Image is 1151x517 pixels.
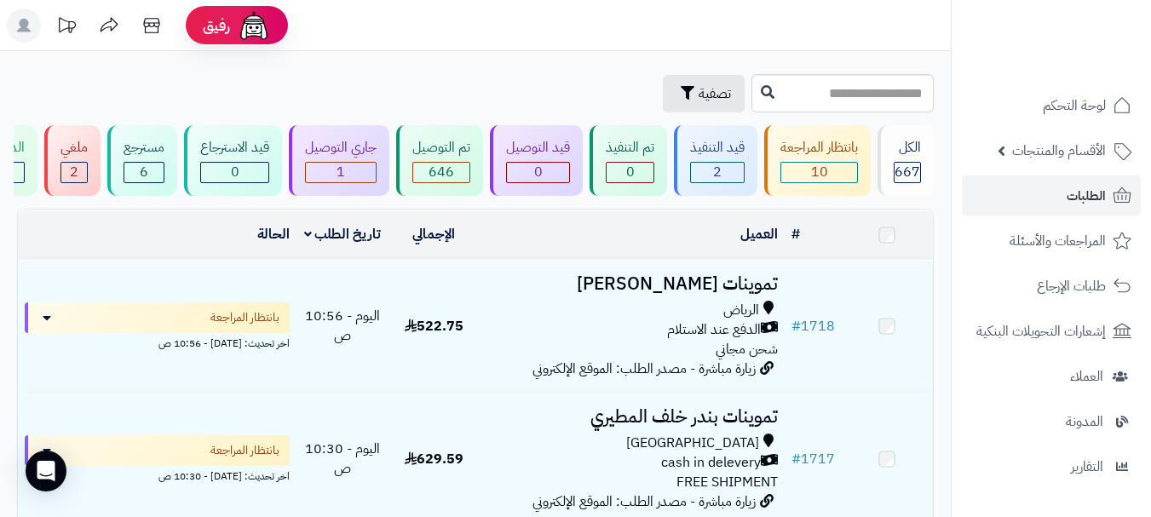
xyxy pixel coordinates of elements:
span: الدفع عند الاستلام [667,320,761,340]
div: جاري التوصيل [305,138,377,158]
div: اخر تحديث: [DATE] - 10:56 ص [25,333,290,351]
h3: تموينات [PERSON_NAME] [486,274,778,294]
span: 6 [140,162,148,182]
a: جاري التوصيل 1 [285,125,393,196]
span: 2 [713,162,722,182]
span: 2 [70,162,78,182]
h3: تموينات بندر خلف المطيري [486,407,778,427]
div: 646 [413,163,469,182]
div: تم التنفيذ [606,138,654,158]
div: 0 [201,163,268,182]
a: لوحة التحكم [962,85,1141,126]
span: 0 [626,162,635,182]
span: بانتظار المراجعة [210,442,279,459]
div: بانتظار المراجعة [780,138,858,158]
a: العميل [740,224,778,244]
a: #1717 [791,449,835,469]
div: مسترجع [124,138,164,158]
div: Open Intercom Messenger [26,451,66,491]
button: تصفية [663,75,745,112]
div: ملغي [60,138,88,158]
span: المراجعات والأسئلة [1010,229,1106,253]
a: المراجعات والأسئلة [962,221,1141,261]
div: قيد الاسترجاع [200,138,269,158]
div: 2 [61,163,87,182]
div: قيد التوصيل [506,138,570,158]
a: تم التنفيذ 0 [586,125,670,196]
a: الكل667 [874,125,937,196]
span: 10 [811,162,828,182]
a: الطلبات [962,175,1141,216]
a: قيد التوصيل 0 [486,125,586,196]
div: اخر تحديث: [DATE] - 10:30 ص [25,466,290,484]
a: ملغي 2 [41,125,104,196]
a: إشعارات التحويلات البنكية [962,311,1141,352]
a: # [791,224,800,244]
span: 522.75 [405,316,463,336]
span: اليوم - 10:56 ص [305,306,380,346]
span: 1 [337,162,345,182]
span: إشعارات التحويلات البنكية [976,319,1106,343]
img: logo-2.png [1035,46,1135,82]
span: بانتظار المراجعة [210,309,279,326]
span: 0 [231,162,239,182]
span: الرياض [723,301,759,320]
a: تحديثات المنصة [45,9,88,47]
span: 0 [534,162,543,182]
span: زيارة مباشرة - مصدر الطلب: الموقع الإلكتروني [532,491,756,512]
span: زيارة مباشرة - مصدر الطلب: الموقع الإلكتروني [532,359,756,379]
span: الطلبات [1067,184,1106,208]
span: # [791,316,801,336]
span: التقارير [1071,455,1103,479]
div: 1 [306,163,376,182]
a: #1718 [791,316,835,336]
span: طلبات الإرجاع [1037,274,1106,298]
a: العملاء [962,356,1141,397]
span: المدونة [1066,410,1103,434]
span: اليوم - 10:30 ص [305,439,380,479]
a: الحالة [257,224,290,244]
span: [GEOGRAPHIC_DATA] [626,434,759,453]
div: قيد التنفيذ [690,138,745,158]
a: المدونة [962,401,1141,442]
div: 10 [781,163,857,182]
img: ai-face.png [237,9,271,43]
div: 0 [607,163,653,182]
span: 667 [895,162,920,182]
span: FREE SHIPMENT [676,472,778,492]
span: cash in delevery [661,453,761,473]
a: مسترجع 6 [104,125,181,196]
span: العملاء [1070,365,1103,388]
a: قيد الاسترجاع 0 [181,125,285,196]
span: شحن مجاني [716,339,778,359]
span: تصفية [699,83,731,104]
a: الإجمالي [412,224,455,244]
span: # [791,449,801,469]
div: الكل [894,138,921,158]
a: بانتظار المراجعة 10 [761,125,874,196]
span: رفيق [203,15,230,36]
div: 0 [507,163,569,182]
a: التقارير [962,446,1141,487]
span: 629.59 [405,449,463,469]
div: تم التوصيل [412,138,470,158]
a: طلبات الإرجاع [962,266,1141,307]
span: لوحة التحكم [1043,94,1106,118]
span: 646 [429,162,454,182]
div: 6 [124,163,164,182]
a: تاريخ الطلب [304,224,382,244]
a: تم التوصيل 646 [393,125,486,196]
div: 2 [691,163,744,182]
span: الأقسام والمنتجات [1012,139,1106,163]
a: قيد التنفيذ 2 [670,125,761,196]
